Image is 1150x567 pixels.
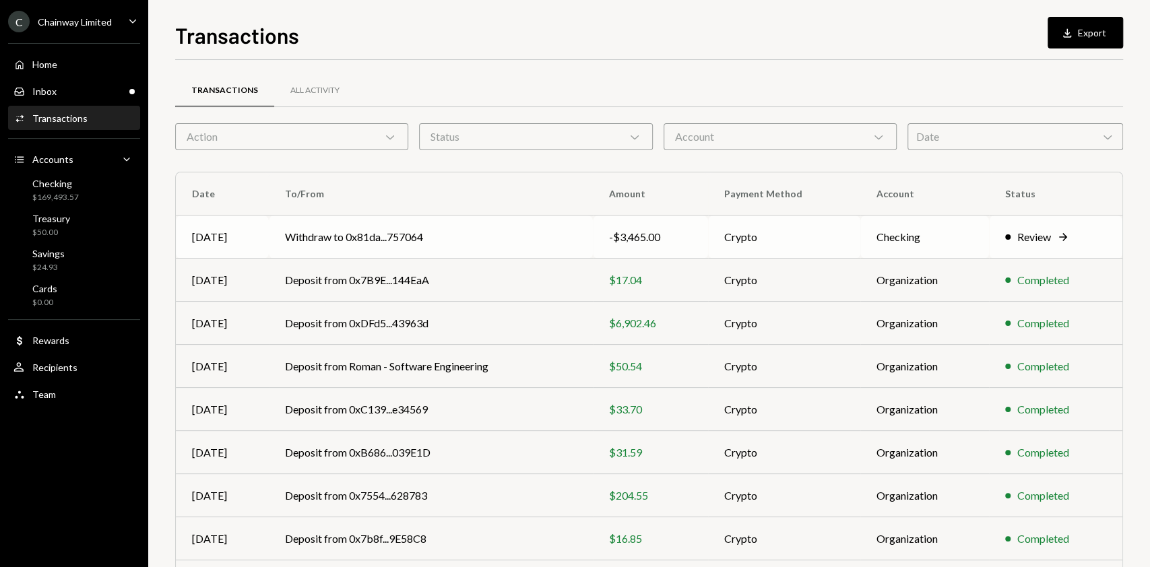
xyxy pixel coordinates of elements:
[269,431,594,474] td: Deposit from 0xB686...039E1D
[32,178,79,189] div: Checking
[192,315,253,331] div: [DATE]
[708,259,860,302] td: Crypto
[8,244,140,276] a: Savings$24.93
[192,444,253,461] div: [DATE]
[860,172,989,215] th: Account
[860,259,989,302] td: Organization
[708,431,860,474] td: Crypto
[32,283,57,294] div: Cards
[609,315,692,331] div: $6,902.46
[32,213,70,224] div: Treasury
[708,388,860,431] td: Crypto
[32,362,77,373] div: Recipients
[609,531,692,547] div: $16.85
[269,517,594,560] td: Deposit from 0x7b8f...9E58C8
[8,174,140,206] a: Checking$169,493.57
[860,345,989,388] td: Organization
[708,345,860,388] td: Crypto
[1017,272,1069,288] div: Completed
[1017,531,1069,547] div: Completed
[269,302,594,345] td: Deposit from 0xDFd5...43963d
[269,172,594,215] th: To/From
[175,73,274,108] a: Transactions
[609,358,692,374] div: $50.54
[274,73,356,108] a: All Activity
[192,488,253,504] div: [DATE]
[1017,401,1069,418] div: Completed
[192,272,253,288] div: [DATE]
[8,52,140,76] a: Home
[609,272,692,288] div: $17.04
[609,401,692,418] div: $33.70
[8,11,30,32] div: C
[1017,488,1069,504] div: Completed
[32,297,57,308] div: $0.00
[32,335,69,346] div: Rewards
[989,172,1122,215] th: Status
[176,172,269,215] th: Date
[192,229,253,245] div: [DATE]
[290,85,340,96] div: All Activity
[860,215,989,259] td: Checking
[192,358,253,374] div: [DATE]
[32,59,57,70] div: Home
[269,345,594,388] td: Deposit from Roman - Software Engineering
[860,431,989,474] td: Organization
[593,172,708,215] th: Amount
[1017,315,1069,331] div: Completed
[609,444,692,461] div: $31.59
[708,215,860,259] td: Crypto
[8,147,140,171] a: Accounts
[32,86,57,97] div: Inbox
[32,389,56,400] div: Team
[1048,17,1123,48] button: Export
[708,474,860,517] td: Crypto
[32,227,70,238] div: $50.00
[8,328,140,352] a: Rewards
[8,279,140,311] a: Cards$0.00
[1017,229,1051,245] div: Review
[860,474,989,517] td: Organization
[1017,358,1069,374] div: Completed
[192,401,253,418] div: [DATE]
[8,382,140,406] a: Team
[708,302,860,345] td: Crypto
[269,474,594,517] td: Deposit from 0x7554...628783
[191,85,258,96] div: Transactions
[38,16,112,28] div: Chainway Limited
[609,229,692,245] div: -$3,465.00
[269,259,594,302] td: Deposit from 0x7B9E...144EaA
[8,79,140,103] a: Inbox
[32,248,65,259] div: Savings
[175,22,299,48] h1: Transactions
[269,388,594,431] td: Deposit from 0xC139...e34569
[8,106,140,130] a: Transactions
[708,517,860,560] td: Crypto
[8,355,140,379] a: Recipients
[32,154,73,165] div: Accounts
[175,123,408,150] div: Action
[907,123,1123,150] div: Date
[32,192,79,203] div: $169,493.57
[32,262,65,273] div: $24.93
[860,388,989,431] td: Organization
[192,531,253,547] div: [DATE]
[1017,444,1069,461] div: Completed
[609,488,692,504] div: $204.55
[860,517,989,560] td: Organization
[708,172,860,215] th: Payment Method
[860,302,989,345] td: Organization
[8,209,140,241] a: Treasury$50.00
[419,123,652,150] div: Status
[32,112,88,124] div: Transactions
[664,123,897,150] div: Account
[269,215,594,259] td: Withdraw to 0x81da...757064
